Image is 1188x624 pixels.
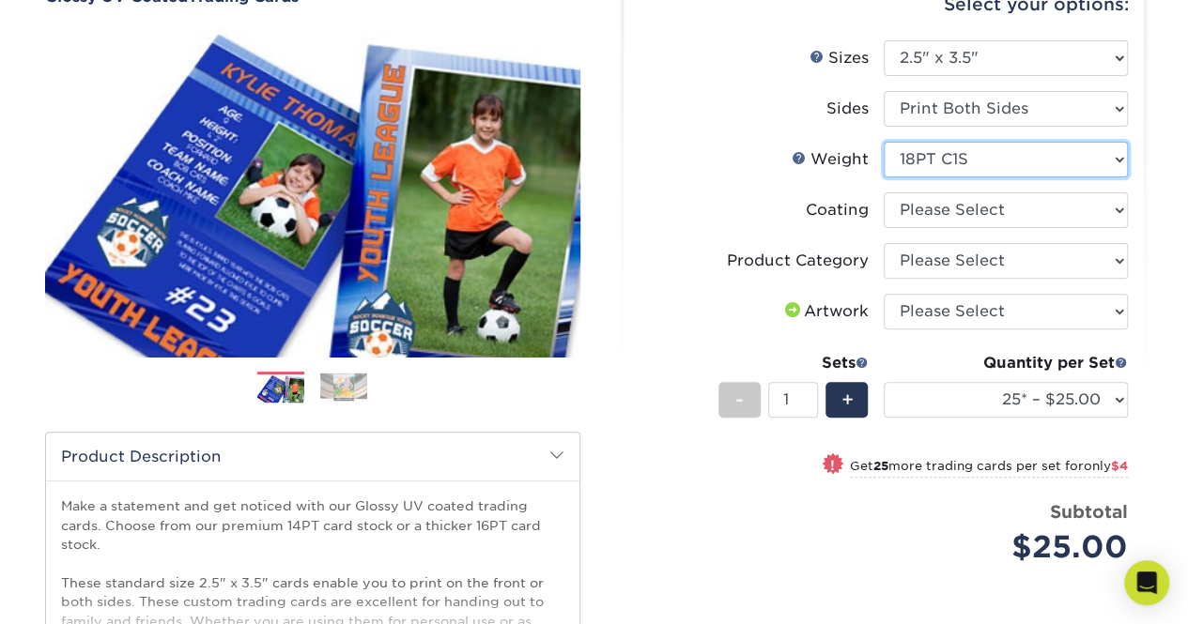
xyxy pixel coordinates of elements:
small: Get more trading cards per set for [850,459,1128,478]
strong: 25 [873,459,888,473]
div: Weight [792,148,869,171]
div: Sets [718,352,869,374]
div: $25.00 [898,525,1128,570]
img: Glossy UV Coated 01 [45,8,580,377]
div: Coating [806,199,869,221]
div: Artwork [781,300,869,323]
span: only [1084,459,1128,473]
img: Trading Cards 01 [257,373,304,405]
div: Sizes [810,47,869,69]
span: ! [830,455,835,475]
span: - [735,386,744,414]
span: + [841,386,853,414]
h2: Product Description [46,433,579,480]
div: Product Category [727,250,869,272]
div: Quantity per Set [884,352,1128,374]
img: Trading Cards 02 [320,373,367,402]
span: $4 [1111,459,1128,473]
div: Open Intercom Messenger [1124,560,1169,605]
div: Sides [826,98,869,120]
strong: Subtotal [1050,501,1128,522]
